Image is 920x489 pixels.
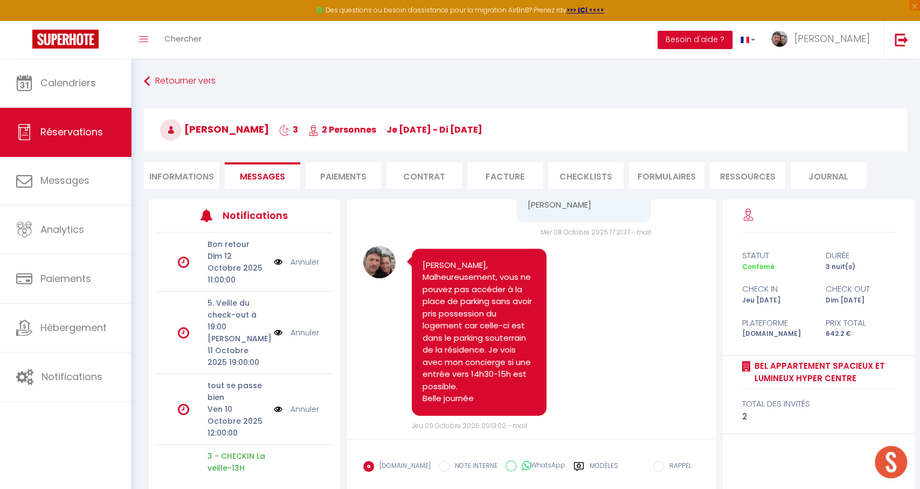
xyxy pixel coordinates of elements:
img: NO IMAGE [274,256,282,268]
p: [PERSON_NAME] 11 Octobre 2025 19:00:00 [207,333,267,368]
li: FORMULAIRES [629,162,704,189]
label: WhatsApp [516,460,565,472]
p: Bon retour [207,238,267,250]
div: Prix total [819,316,902,329]
span: Notifications [41,370,102,383]
img: NO IMAGE [274,327,282,339]
pre: [PERSON_NAME], Malheureusement, vous ne pouvez pas accéder à la place de parking sans avoir pris ... [423,259,536,405]
span: Hébergement [40,321,107,334]
span: 3 [279,123,298,136]
span: je [DATE] - di [DATE] [386,123,482,136]
div: 642.2 € [819,329,902,339]
p: Dim 12 Octobre 2025 11:00:00 [207,250,267,286]
button: Besoin d'aide ? [658,31,732,49]
div: statut [735,249,818,262]
div: check in [735,283,818,295]
span: Messages [40,174,89,187]
li: CHECKLISTS [548,162,624,189]
span: Réservations [40,125,103,139]
img: Super Booking [32,30,99,49]
p: 5. Veille du check-out à 19:00 [207,297,267,333]
p: tout se passe bien [207,380,267,403]
span: Analytics [40,223,84,236]
div: total des invités [742,397,895,410]
div: Ouvrir le chat [875,446,907,478]
a: Bel appartement spacieux et lumineux hyper centre [751,360,895,385]
li: Informations [144,162,219,189]
span: Mer 08 Octobre 2025 17:21:37 - mail [541,228,651,237]
li: Contrat [386,162,462,189]
span: [PERSON_NAME] [160,122,269,136]
h3: Notifications [222,203,296,228]
span: Calendriers [40,76,96,89]
a: >>> ICI <<<< [566,5,604,15]
div: 2 [742,410,895,423]
label: [DOMAIN_NAME] [374,461,431,473]
div: [DOMAIN_NAME] [735,329,818,339]
p: Ven 10 Octobre 2025 12:00:00 [207,403,267,439]
label: Modèles [590,461,618,480]
img: ... [771,31,787,47]
li: Ressources [710,162,785,189]
a: Annuler [290,256,319,268]
span: Paiements [40,272,91,285]
div: Dim [DATE] [819,295,902,306]
span: 2 Personnes [308,123,376,136]
li: Paiements [306,162,381,189]
img: logout [895,33,908,46]
a: Chercher [156,21,210,59]
img: NO IMAGE [274,403,282,415]
span: Messages [240,170,285,183]
span: Chercher [164,33,202,44]
img: 1615377012.jpg [363,246,396,278]
div: durée [819,249,902,262]
a: ... [PERSON_NAME] [763,21,883,59]
div: Plateforme [735,316,818,329]
p: 3 - CHECKIN La veille-13H [207,450,267,474]
span: Confirmé [742,262,774,271]
div: Jeu [DATE] [735,295,818,306]
a: Annuler [290,403,319,415]
div: check out [819,283,902,295]
li: Journal [791,162,866,189]
div: 3 nuit(s) [819,262,902,272]
li: Facture [467,162,543,189]
span: Jeu 09 Octobre 2025 09:13:02 - mail [412,421,527,430]
label: NOTE INTERNE [449,461,497,473]
span: [PERSON_NAME] [794,32,870,45]
a: Annuler [290,327,319,339]
label: RAPPEL [664,461,691,473]
a: Retourner vers [144,72,907,91]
